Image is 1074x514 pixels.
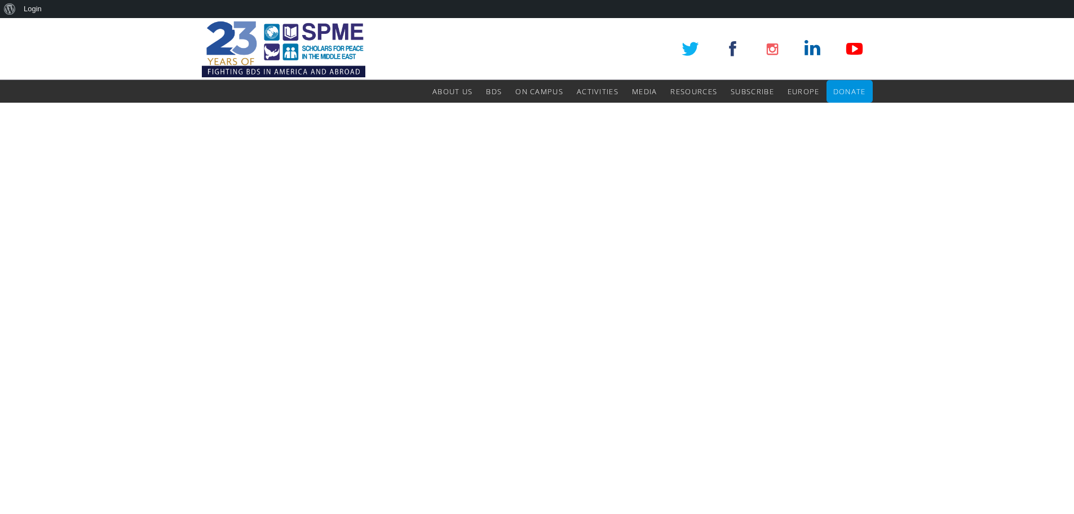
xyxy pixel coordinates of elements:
[670,86,717,96] span: Resources
[432,80,472,103] a: About Us
[577,86,618,96] span: Activities
[577,80,618,103] a: Activities
[788,86,820,96] span: Europe
[833,80,866,103] a: Donate
[670,80,717,103] a: Resources
[632,80,657,103] a: Media
[515,80,563,103] a: On Campus
[515,86,563,96] span: On Campus
[833,86,866,96] span: Donate
[731,80,774,103] a: Subscribe
[486,80,502,103] a: BDS
[202,18,365,80] img: SPME
[788,80,820,103] a: Europe
[632,86,657,96] span: Media
[486,86,502,96] span: BDS
[731,86,774,96] span: Subscribe
[432,86,472,96] span: About Us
